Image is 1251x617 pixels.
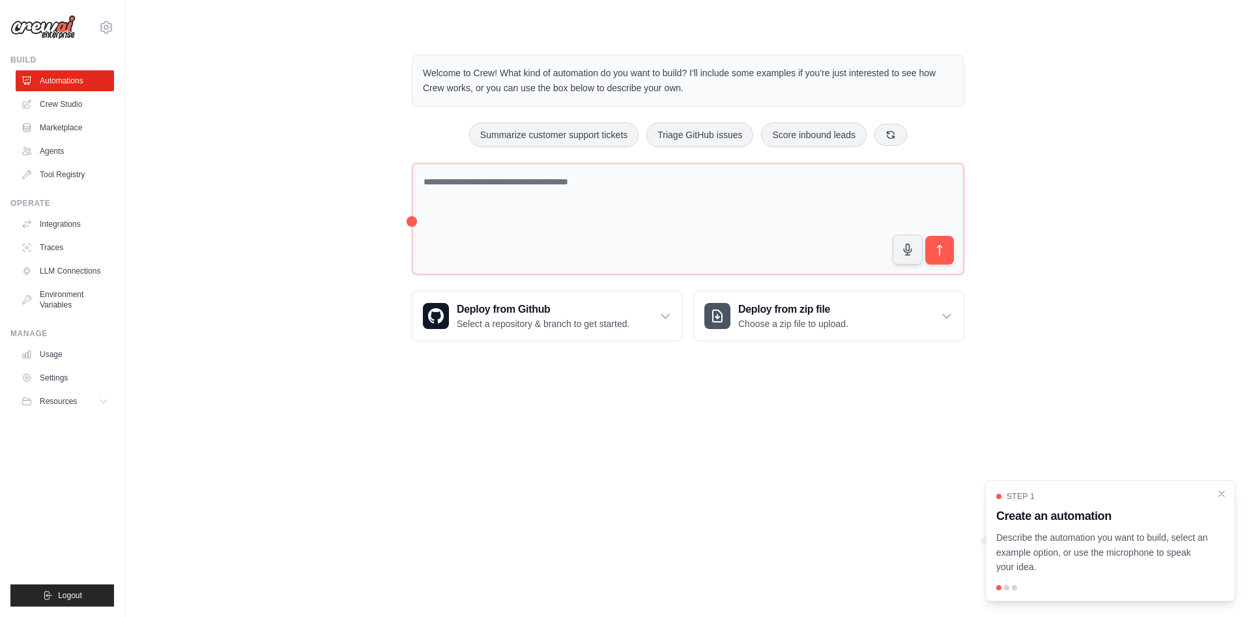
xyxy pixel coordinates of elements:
a: Automations [16,70,114,91]
a: Traces [16,237,114,258]
span: Resources [40,396,77,407]
a: Crew Studio [16,94,114,115]
p: Welcome to Crew! What kind of automation do you want to build? I'll include some examples if you'... [423,66,953,96]
button: Score inbound leads [761,122,867,147]
img: Logo [10,15,76,40]
button: Summarize customer support tickets [469,122,639,147]
a: Usage [16,344,114,365]
p: Describe the automation you want to build, select an example option, or use the microphone to spe... [996,530,1209,575]
button: Close walkthrough [1216,489,1227,499]
a: LLM Connections [16,261,114,281]
a: Tool Registry [16,164,114,185]
h3: Deploy from Github [457,302,629,317]
a: Marketplace [16,117,114,138]
button: Triage GitHub issues [646,122,753,147]
a: Settings [16,367,114,388]
div: Manage [10,328,114,339]
a: Environment Variables [16,284,114,315]
span: Step 1 [1007,491,1035,502]
h3: Deploy from zip file [738,302,848,317]
a: Integrations [16,214,114,235]
p: Select a repository & branch to get started. [457,317,629,330]
h3: Create an automation [996,507,1209,525]
span: Logout [58,590,82,601]
a: Agents [16,141,114,162]
button: Resources [16,391,114,412]
div: Build [10,55,114,65]
div: Operate [10,198,114,208]
p: Choose a zip file to upload. [738,317,848,330]
button: Logout [10,584,114,607]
